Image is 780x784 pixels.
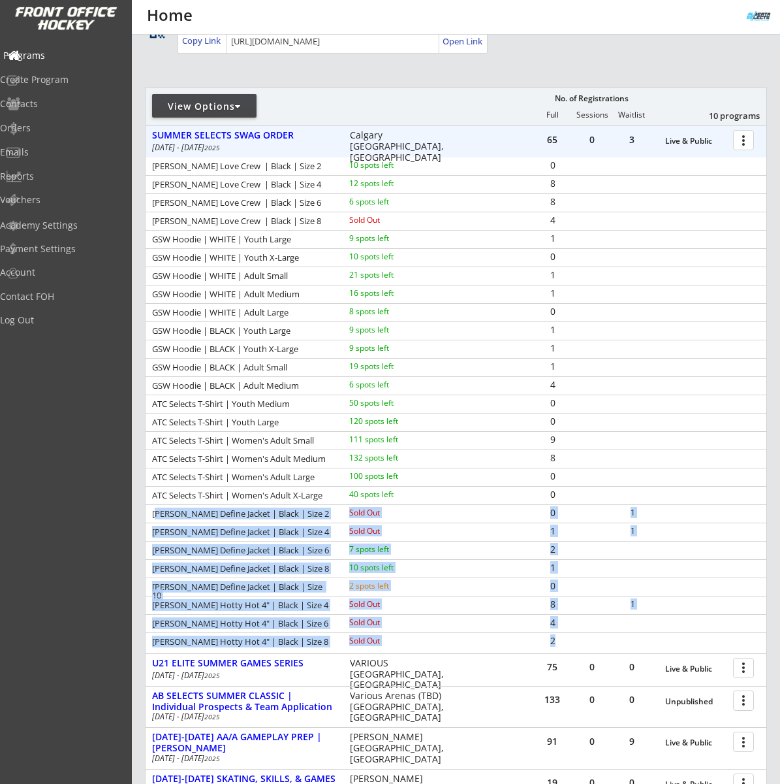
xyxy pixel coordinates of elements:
[204,754,220,763] em: 2025
[350,691,452,723] div: Various Arenas (TBD) [GEOGRAPHIC_DATA], [GEOGRAPHIC_DATA]
[733,130,754,150] button: more_vert
[152,345,332,353] div: GSW Hoodie | BLACK | Youth X-Large
[665,738,726,747] div: Live & Public
[533,435,572,444] div: 9
[152,638,332,646] div: [PERSON_NAME] Hotty Hot 4" | Black | Size 8
[533,662,572,672] div: 75
[152,418,332,427] div: ATC Selects T-Shirt | Youth Large
[614,600,652,608] div: 1
[533,417,572,426] div: 0
[204,712,220,721] em: 2025
[152,253,332,262] div: GSW Hoodie | WHITE | Youth X-Large
[349,436,432,444] div: 111 spots left
[349,399,432,407] div: 50 spots left
[572,737,612,746] div: 0
[349,564,432,572] div: 10 spots left
[349,454,432,462] div: 132 spots left
[612,110,651,120] div: Waitlist
[349,363,432,370] div: 19 spots left
[152,583,332,600] div: [PERSON_NAME] Define Jacket | Black | Size 10
[152,713,332,721] div: [DATE] - [DATE]
[349,491,432,498] div: 40 spots left
[533,197,572,206] div: 8
[533,362,572,371] div: 1
[533,216,572,225] div: 4
[349,582,432,590] div: 2 spots left
[533,695,572,704] div: 133
[733,658,754,678] button: more_vert
[152,308,332,317] div: GSW Hoodie | WHITE | Adult Large
[152,327,332,335] div: GSW Hoodie | BLACK | Youth Large
[533,307,572,316] div: 0
[612,695,651,704] div: 0
[533,325,572,335] div: 1
[152,564,332,573] div: [PERSON_NAME] Define Jacket | Black | Size 8
[350,658,452,691] div: VARIOUS [GEOGRAPHIC_DATA], [GEOGRAPHIC_DATA]
[152,199,332,207] div: [PERSON_NAME] Love Crew | Black | Size 6
[533,252,572,261] div: 0
[733,732,754,752] button: more_vert
[152,436,332,445] div: ATC Selects T-Shirt | Women's Adult Small
[614,509,652,517] div: 1
[152,658,336,669] div: U21 ELITE SUMMER GAMES SERIES
[152,144,332,152] div: [DATE] - [DATE]
[349,326,432,334] div: 9 spots left
[152,601,332,610] div: [PERSON_NAME] Hotty Hot 4" | Black | Size 4
[152,755,332,762] div: [DATE] - [DATE]
[349,235,432,242] div: 9 spots left
[182,35,223,46] div: Copy Link
[533,472,572,481] div: 0
[349,308,432,316] div: 8 spots left
[533,161,572,170] div: 0
[349,381,432,389] div: 6 spots left
[533,636,572,645] div: 2
[612,737,651,746] div: 9
[533,563,572,572] div: 1
[533,581,572,591] div: 0
[665,697,726,706] div: Unpublished
[533,234,572,243] div: 1
[572,110,612,120] div: Sessions
[349,417,432,425] div: 120 spots left
[152,217,332,225] div: [PERSON_NAME] Love Crew | Black | Size 8
[349,344,432,352] div: 9 spots left
[533,527,572,536] div: 1
[152,382,332,390] div: GSW Hoodie | BLACK | Adult Medium
[533,380,572,389] div: 4
[152,672,332,679] div: [DATE] - [DATE]
[533,545,572,554] div: 2
[533,270,572,280] div: 1
[349,289,432,297] div: 16 spots left
[152,455,332,463] div: ATC Selects T-Shirt | Women's Adult Medium
[152,363,332,372] div: GSW Hoodie | BLACK | Adult Small
[350,732,452,764] div: [PERSON_NAME] [GEOGRAPHIC_DATA], [GEOGRAPHIC_DATA]
[3,51,121,60] div: Programs
[551,94,632,103] div: No. of Registrations
[349,180,432,188] div: 12 spots left
[349,527,432,535] div: Sold Out
[533,600,572,609] div: 8
[533,618,572,627] div: 4
[692,110,760,122] div: 10 programs
[204,671,220,680] em: 2025
[533,179,572,188] div: 8
[533,508,572,517] div: 0
[349,600,432,608] div: Sold Out
[665,664,726,674] div: Live & Public
[533,110,572,120] div: Full
[533,490,572,499] div: 0
[533,453,572,463] div: 8
[665,137,726,146] div: Live & Public
[350,130,452,163] div: Calgary [GEOGRAPHIC_DATA], [GEOGRAPHIC_DATA]
[152,100,257,113] div: View Options
[572,695,612,704] div: 0
[572,662,612,672] div: 0
[152,290,332,299] div: GSW Hoodie | WHITE | Adult Medium
[349,253,432,261] div: 10 spots left
[533,737,572,746] div: 91
[349,619,432,627] div: Sold Out
[349,198,432,206] div: 6 spots left
[612,135,651,144] div: 3
[349,637,432,645] div: Sold Out
[152,691,336,713] div: AB SELECTS SUMMER CLASSIC | Individual Prospects & Team Application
